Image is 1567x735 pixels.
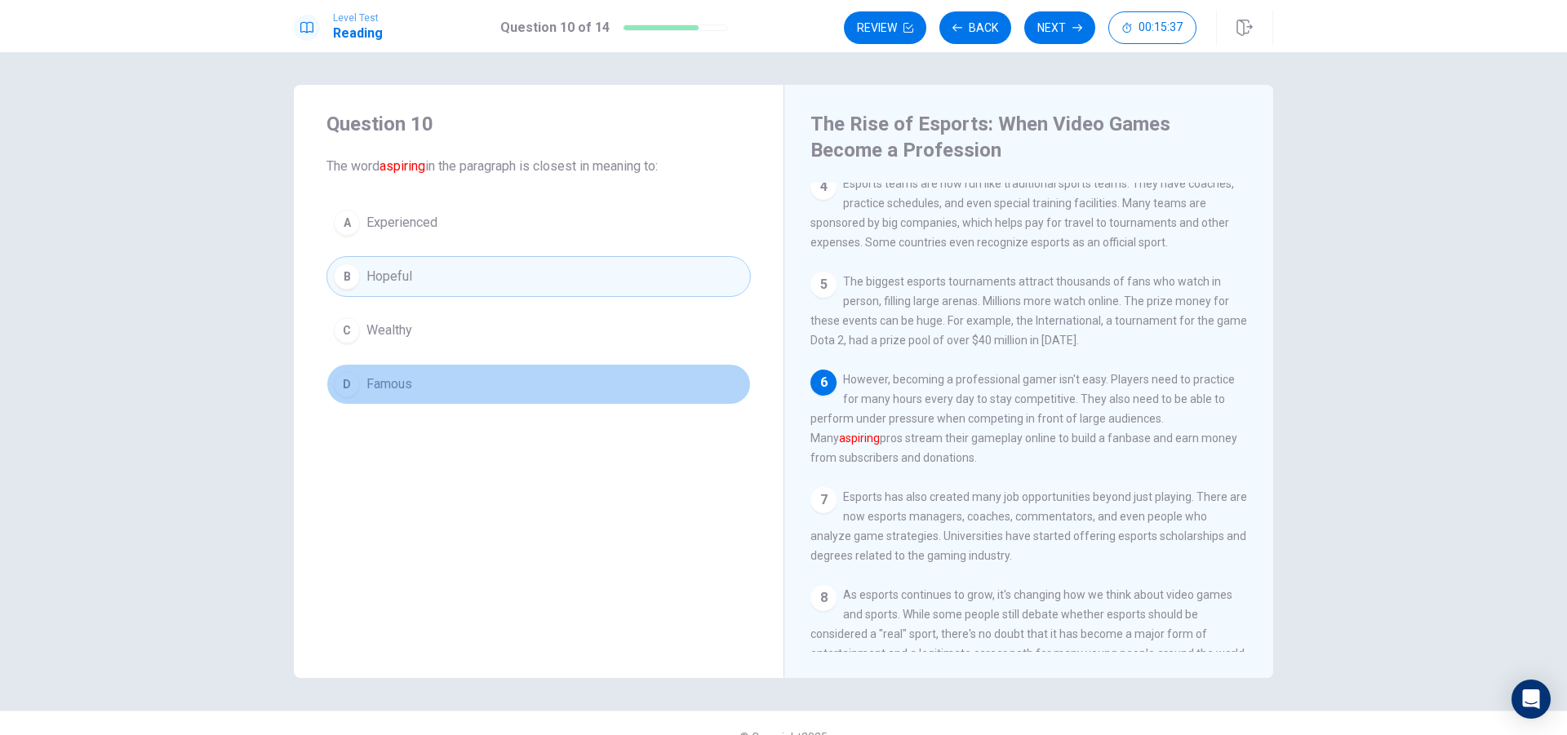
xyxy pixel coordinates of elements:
span: However, becoming a professional gamer isn't easy. Players need to practice for many hours every ... [810,373,1237,464]
span: Experienced [366,213,437,232]
span: As esports continues to grow, it's changing how we think about video games and sports. While some... [810,588,1247,660]
button: CWealthy [326,310,751,351]
span: The word in the paragraph is closest in meaning to: [326,157,751,176]
span: Hopeful [366,267,412,286]
span: Esports has also created many job opportunities beyond just playing. There are now esports manage... [810,490,1247,562]
span: Famous [366,374,412,394]
div: Open Intercom Messenger [1512,680,1551,719]
span: Level Test [333,12,383,24]
div: 8 [810,585,837,611]
button: Next [1024,11,1095,44]
font: aspiring [380,158,425,174]
button: Review [844,11,926,44]
div: 6 [810,370,837,396]
h1: Reading [333,24,383,43]
div: 7 [810,487,837,513]
button: BHopeful [326,256,751,297]
div: A [334,210,360,236]
div: 4 [810,174,837,200]
button: 00:15:37 [1108,11,1196,44]
h1: Question 10 of 14 [500,18,610,38]
div: B [334,263,360,290]
h4: The Rise of Esports: When Video Games Become a Profession [810,111,1243,163]
span: Wealthy [366,321,412,340]
div: D [334,371,360,397]
button: DFamous [326,364,751,405]
span: 00:15:37 [1139,21,1183,34]
h4: Question 10 [326,111,751,137]
span: The biggest esports tournaments attract thousands of fans who watch in person, filling large aren... [810,275,1247,347]
div: C [334,317,360,343]
button: Back [939,11,1011,44]
div: 5 [810,272,837,298]
font: aspiring [839,432,880,445]
button: AExperienced [326,202,751,243]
